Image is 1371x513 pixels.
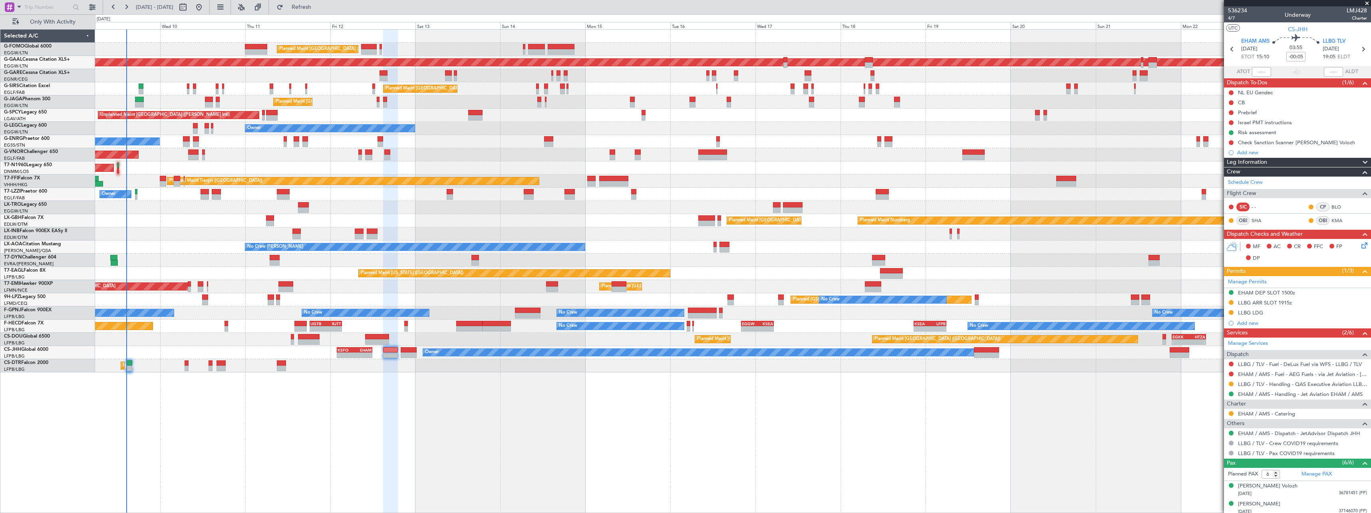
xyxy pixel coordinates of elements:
div: Owner [247,122,261,134]
span: 36781451 (PP) [1339,490,1367,497]
a: LX-GBHFalcon 7X [4,215,44,220]
span: 536234 [1228,6,1247,15]
div: No Crew [970,320,988,332]
div: Mon 22 [1181,22,1266,29]
span: G-FOMO [4,44,24,49]
a: LFPB/LBG [4,366,25,372]
div: - [326,326,341,331]
span: LX-AOA [4,242,22,247]
a: LLBG / TLV - Crew COVID19 requirements [1238,440,1338,447]
div: Sat 13 [415,22,501,29]
span: FP [1336,243,1342,251]
div: No Crew [PERSON_NAME] [247,241,303,253]
input: Trip Number [24,1,70,13]
a: LX-AOACitation Mustang [4,242,61,247]
span: Permits [1227,267,1246,276]
a: G-GARECessna Citation XLS+ [4,70,70,75]
span: Dispatch [1227,350,1249,359]
div: EHAM [355,348,372,352]
span: G-LEGC [4,123,21,128]
button: Only With Activity [9,16,87,28]
div: KSEA [757,321,773,326]
div: Planned [GEOGRAPHIC_DATA] ([GEOGRAPHIC_DATA]) [793,294,906,306]
a: EGLF/FAB [4,155,25,161]
a: CS-DOUGlobal 6500 [4,334,50,339]
span: LX-GBH [4,215,22,220]
a: CS-DTRFalcon 2000 [4,360,48,365]
div: Sat 20 [1011,22,1096,29]
div: Fri 12 [330,22,415,29]
a: LFMD/CEQ [4,300,27,306]
div: EHAM DEP SLOT 1500z [1238,289,1295,296]
span: 03:55 [1290,44,1302,52]
div: HTZA [1189,334,1205,339]
a: EHAM / AMS - Fuel - AEG Fuels - via Jet Aviation - [GEOGRAPHIC_DATA] / AMS [1238,371,1367,378]
div: EGGW [742,321,757,326]
a: T7-DYNChallenger 604 [4,255,56,260]
a: T7-FFIFalcon 7X [4,176,40,181]
a: T7-N1960Legacy 650 [4,163,52,167]
label: Planned PAX [1228,470,1258,478]
div: No Crew [1154,307,1173,319]
div: RJTT [326,321,341,326]
span: AC [1274,243,1281,251]
a: LLBG / TLV - Fuel - DeLux Fuel via WFS - LLBG / TLV [1238,361,1362,368]
a: Manage Services [1228,340,1268,348]
span: (1/3) [1342,266,1354,275]
span: G-GARE [4,70,22,75]
a: EGNR/CEG [4,76,28,82]
span: Only With Activity [21,19,84,25]
div: Prebrief [1238,109,1257,116]
span: LLBG TLV [1323,38,1346,46]
a: Manage PAX [1301,470,1332,478]
div: - [355,353,372,358]
div: - [914,326,930,331]
div: - [338,353,354,358]
div: - [1172,340,1189,344]
span: Pax [1227,459,1236,468]
a: EVRA/[PERSON_NAME] [4,261,54,267]
div: Sun 21 [1096,22,1181,29]
span: ATOT [1237,68,1250,76]
div: Sun 14 [500,22,585,29]
span: Services [1227,328,1248,338]
span: T7-EAGL [4,268,24,273]
div: Mon 15 [585,22,670,29]
span: CS-JHH [1288,25,1307,34]
div: - [1189,340,1205,344]
a: KMA [1331,217,1349,224]
div: Planned Maint [GEOGRAPHIC_DATA] [602,280,678,292]
a: G-VNORChallenger 650 [4,149,58,154]
span: Refresh [285,4,318,10]
a: Schedule Crew [1228,179,1263,187]
div: SIC [1236,203,1250,211]
span: (2/6) [1342,328,1354,337]
span: 15:10 [1256,53,1269,61]
a: 9H-LPZLegacy 500 [4,294,46,299]
a: LX-INBFalcon 900EX EASy II [4,229,67,233]
div: KSEA [914,321,930,326]
div: Underway [1285,11,1311,19]
a: T7-EAGLFalcon 8X [4,268,46,273]
a: EDLW/DTM [4,221,28,227]
div: [DATE] [97,16,110,23]
a: G-ENRGPraetor 600 [4,136,50,141]
a: EGLF/FAB [4,89,25,95]
div: LLBG ARR SLOT 1915z [1238,299,1292,306]
span: T7-DYN [4,255,22,260]
div: [PERSON_NAME] [1238,500,1280,508]
div: No Crew [304,307,322,319]
span: G-SPCY [4,110,21,115]
a: T7-LZZIPraetor 600 [4,189,47,194]
span: LX-TRO [4,202,21,207]
span: ALDT [1345,68,1358,76]
div: LLBG LDG [1238,309,1263,316]
div: Check Sanction Scanner [PERSON_NAME] Volozh [1238,139,1355,146]
a: T7-EMIHawker 900XP [4,281,53,286]
span: G-JAGA [4,97,22,101]
span: ETOT [1241,53,1254,61]
span: T7-EMI [4,281,20,286]
input: --:-- [1252,67,1271,77]
span: [DATE] - [DATE] [136,4,173,11]
div: Planned Maint Tianjin ([GEOGRAPHIC_DATA]) [169,175,262,187]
